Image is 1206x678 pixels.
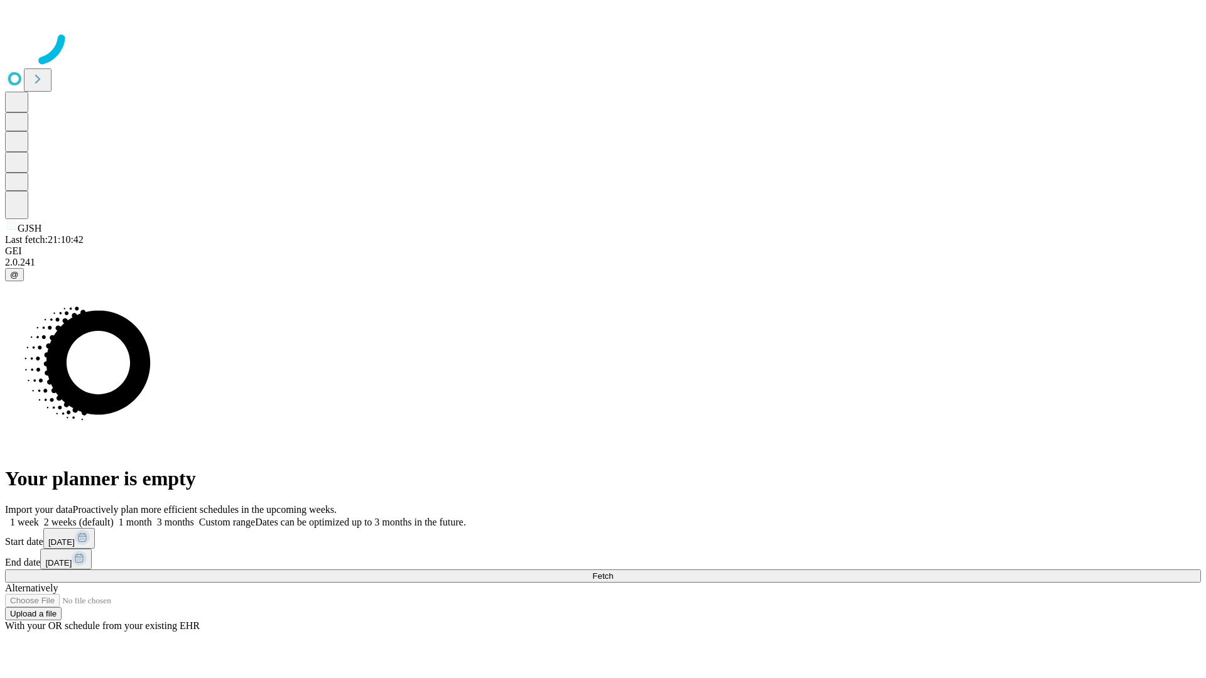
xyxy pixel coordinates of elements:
[5,257,1201,268] div: 2.0.241
[43,528,95,549] button: [DATE]
[5,620,200,631] span: With your OR schedule from your existing EHR
[10,270,19,279] span: @
[119,517,152,527] span: 1 month
[48,537,75,547] span: [DATE]
[157,517,194,527] span: 3 months
[5,245,1201,257] div: GEI
[5,607,62,620] button: Upload a file
[255,517,465,527] span: Dates can be optimized up to 3 months in the future.
[44,517,114,527] span: 2 weeks (default)
[40,549,92,569] button: [DATE]
[10,517,39,527] span: 1 week
[199,517,255,527] span: Custom range
[592,571,613,581] span: Fetch
[5,467,1201,490] h1: Your planner is empty
[5,549,1201,569] div: End date
[45,558,72,568] span: [DATE]
[5,569,1201,583] button: Fetch
[73,504,337,515] span: Proactively plan more efficient schedules in the upcoming weeks.
[5,268,24,281] button: @
[18,223,41,234] span: GJSH
[5,528,1201,549] div: Start date
[5,583,58,593] span: Alternatively
[5,504,73,515] span: Import your data
[5,234,84,245] span: Last fetch: 21:10:42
